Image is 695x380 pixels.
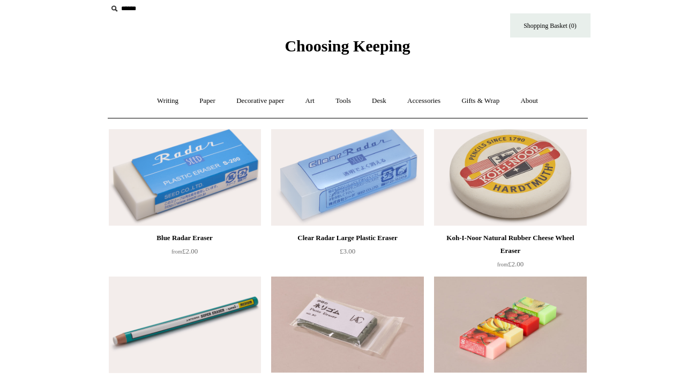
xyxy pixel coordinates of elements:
a: Gifts & Wrap [452,87,509,115]
a: Clear Radar Large Plastic Eraser Clear Radar Large Plastic Eraser [271,129,423,226]
div: Clear Radar Large Plastic Eraser [274,232,421,244]
span: from [497,262,508,267]
a: Fruit Scented Plastic Eraser Fruit Scented Plastic Eraser [434,277,586,373]
a: Shopping Basket (0) [510,13,591,38]
span: Choosing Keeping [285,37,410,55]
a: Desk [362,87,396,115]
a: Koh-I-Noor Natural Rubber Cheese Wheel Eraser from£2.00 [434,232,586,275]
a: Mitsubishi "Super Eraser" Eraser Pencil Mitsubishi "Super Eraser" Eraser Pencil [109,277,261,373]
img: Mitsubishi "Super Eraser" Eraser Pencil [109,277,261,373]
a: Art [296,87,324,115]
span: £3.00 [340,247,355,255]
a: Blue Radar Eraser Blue Radar Eraser [109,129,261,226]
img: Koh-I-Noor Natural Rubber Cheese Wheel Eraser [434,129,586,226]
span: from [171,249,182,255]
span: £2.00 [497,260,524,268]
a: Accessories [398,87,450,115]
a: Kneadable / Putty Eraser Kneadable / Putty Eraser [271,277,423,373]
img: Blue Radar Eraser [109,129,261,226]
a: Decorative paper [227,87,294,115]
a: Blue Radar Eraser from£2.00 [109,232,261,275]
img: Kneadable / Putty Eraser [271,277,423,373]
span: £2.00 [171,247,198,255]
a: Clear Radar Large Plastic Eraser £3.00 [271,232,423,275]
div: Koh-I-Noor Natural Rubber Cheese Wheel Eraser [437,232,584,257]
a: Tools [326,87,361,115]
img: Fruit Scented Plastic Eraser [434,277,586,373]
a: Writing [147,87,188,115]
img: Clear Radar Large Plastic Eraser [271,129,423,226]
div: Blue Radar Eraser [111,232,258,244]
a: Paper [190,87,225,115]
a: Koh-I-Noor Natural Rubber Cheese Wheel Eraser Koh-I-Noor Natural Rubber Cheese Wheel Eraser [434,129,586,226]
a: Choosing Keeping [285,46,410,53]
a: About [511,87,548,115]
